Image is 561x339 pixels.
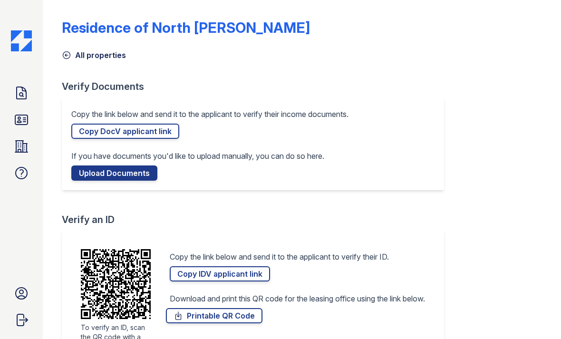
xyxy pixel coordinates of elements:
[71,165,157,181] a: Upload Documents
[62,80,452,93] div: Verify Documents
[62,19,310,36] div: Residence of North [PERSON_NAME]
[62,49,126,61] a: All properties
[170,293,425,304] p: Download and print this QR code for the leasing office using the link below.
[170,266,270,281] a: Copy IDV applicant link
[166,308,262,323] a: Printable QR Code
[71,108,348,120] p: Copy the link below and send it to the applicant to verify their income documents.
[170,251,389,262] p: Copy the link below and send it to the applicant to verify their ID.
[11,30,32,51] img: CE_Icon_Blue-c292c112584629df590d857e76928e9f676e5b41ef8f769ba2f05ee15b207248.png
[71,150,324,162] p: If you have documents you'd like to upload manually, you can do so here.
[71,124,179,139] a: Copy DocV applicant link
[62,213,452,226] div: Verify an ID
